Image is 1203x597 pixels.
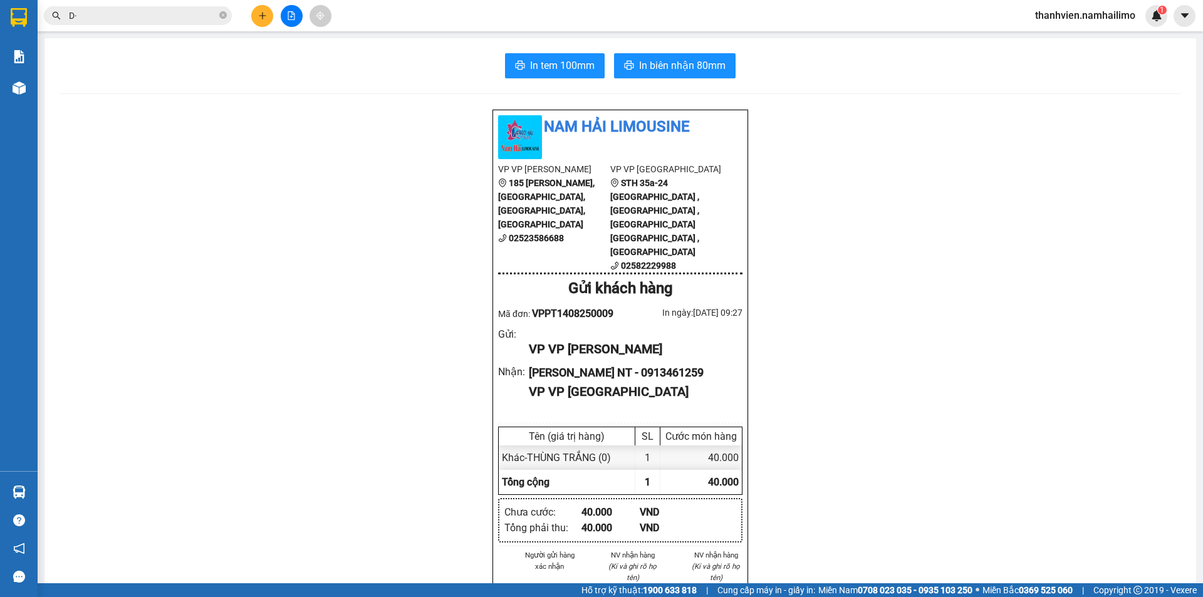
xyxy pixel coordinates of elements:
span: In tem 100mm [530,58,595,73]
span: phone [610,261,619,270]
span: environment [610,179,619,187]
div: Gửi khách hàng [498,277,742,301]
span: In biên nhận 80mm [639,58,726,73]
span: environment [498,179,507,187]
li: Người gửi hàng xác nhận [523,549,576,572]
b: STH 35a-24 [GEOGRAPHIC_DATA] , [GEOGRAPHIC_DATA] , [GEOGRAPHIC_DATA] [GEOGRAPHIC_DATA] , [GEOGRAP... [610,178,699,257]
div: Chưa cước : [504,504,581,520]
b: 02582229988 [621,261,676,271]
span: file-add [287,11,296,20]
span: VPPT1408250009 [532,308,613,319]
img: warehouse-icon [13,81,26,95]
div: [PERSON_NAME] NT [120,41,247,56]
span: plus [258,11,267,20]
strong: 0369 525 060 [1019,585,1073,595]
span: 1 [645,476,650,488]
span: printer [515,60,525,72]
span: close-circle [219,11,227,19]
span: question-circle [13,514,25,526]
div: VND [640,520,698,536]
div: Cước món hàng [664,430,739,442]
span: copyright [1133,586,1142,594]
sup: 1 [1158,6,1167,14]
span: aim [316,11,325,20]
img: icon-new-feature [1151,10,1162,21]
input: Tìm tên, số ĐT hoặc mã đơn [69,9,217,23]
span: Hỗ trợ kỹ thuật: [581,583,697,597]
div: 1 [635,445,660,470]
span: ⚪️ [976,588,979,593]
span: Nhận: [120,12,150,25]
button: printerIn tem 100mm [505,53,605,78]
div: Nhận : [498,364,529,380]
span: thanhvien.namhailimo [1025,8,1145,23]
strong: 0708 023 035 - 0935 103 250 [858,585,972,595]
span: CC : [118,84,135,97]
span: Cung cấp máy in - giấy in: [717,583,815,597]
li: NV nhận hàng [607,549,660,561]
button: plus [251,5,273,27]
button: aim [310,5,331,27]
span: Tổng cộng [502,476,549,488]
div: Tổng phải thu : [504,520,581,536]
span: message [13,571,25,583]
i: (Kí và ghi rõ họ tên) [692,562,740,582]
li: VP VP [GEOGRAPHIC_DATA] [610,162,722,176]
b: 185 [PERSON_NAME], [GEOGRAPHIC_DATA], [GEOGRAPHIC_DATA], [GEOGRAPHIC_DATA] [498,178,595,229]
span: Gửi: [11,12,30,25]
strong: 1900 633 818 [643,585,697,595]
span: Khác - THÙNG TRẮNG (0) [502,452,611,464]
span: printer [624,60,634,72]
div: [PERSON_NAME] NT - 0913461259 [529,364,732,382]
div: Mã đơn: [498,306,620,321]
div: 40.000 [581,504,640,520]
div: VP [GEOGRAPHIC_DATA] [120,11,247,41]
span: Miền Nam [818,583,972,597]
li: Nam Hải Limousine [498,115,742,139]
img: logo-vxr [11,8,27,27]
span: | [706,583,708,597]
span: 40.000 [708,476,739,488]
span: Miền Bắc [982,583,1073,597]
button: caret-down [1174,5,1195,27]
span: | [1082,583,1084,597]
button: printerIn biên nhận 80mm [614,53,736,78]
img: logo.jpg [498,115,542,159]
div: Tên (giá trị hàng) [502,430,632,442]
img: solution-icon [13,50,26,63]
span: notification [13,542,25,554]
div: VND [640,504,698,520]
span: phone [498,234,507,242]
div: SL [638,430,657,442]
i: (Kí và ghi rõ họ tên) [608,562,657,582]
li: NV nhận hàng [689,549,742,561]
div: 40.000 [581,520,640,536]
div: VP VP [GEOGRAPHIC_DATA] [529,382,732,402]
div: Gửi : [498,326,529,342]
div: VP [PERSON_NAME] [11,11,111,41]
span: 1 [1160,6,1164,14]
span: search [52,11,61,20]
div: 0913461259 [120,56,247,73]
div: In ngày: [DATE] 09:27 [620,306,742,319]
img: warehouse-icon [13,485,26,499]
b: 02523586688 [509,233,564,243]
button: file-add [281,5,303,27]
span: caret-down [1179,10,1190,21]
div: 40.000 [660,445,742,470]
li: VP VP [PERSON_NAME] [498,162,610,176]
span: close-circle [219,10,227,22]
div: 40.000 [118,81,248,98]
div: VP VP [PERSON_NAME] [529,340,732,359]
